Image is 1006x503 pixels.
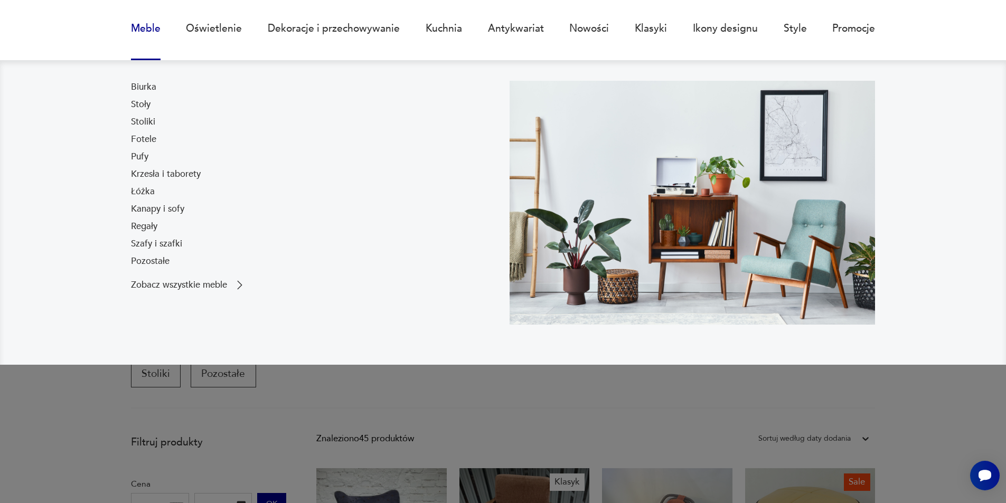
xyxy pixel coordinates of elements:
a: Fotele [131,133,156,146]
a: Kanapy i sofy [131,203,184,215]
a: Stoliki [131,116,155,128]
img: 969d9116629659dbb0bd4e745da535dc.jpg [510,81,876,325]
a: Szafy i szafki [131,238,182,250]
a: Style [784,4,807,53]
a: Antykwariat [488,4,544,53]
a: Łóżka [131,185,155,198]
a: Kuchnia [426,4,462,53]
a: Promocje [832,4,875,53]
a: Zobacz wszystkie meble [131,279,246,291]
a: Nowości [569,4,609,53]
a: Krzesła i taborety [131,168,201,181]
a: Biurka [131,81,156,93]
a: Meble [131,4,161,53]
a: Oświetlenie [186,4,242,53]
p: Zobacz wszystkie meble [131,281,227,289]
a: Ikony designu [693,4,758,53]
a: Pozostałe [131,255,170,268]
a: Dekoracje i przechowywanie [268,4,400,53]
a: Pufy [131,150,148,163]
a: Klasyki [635,4,667,53]
a: Regały [131,220,157,233]
a: Stoły [131,98,151,111]
iframe: Smartsupp widget button [970,461,1000,490]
